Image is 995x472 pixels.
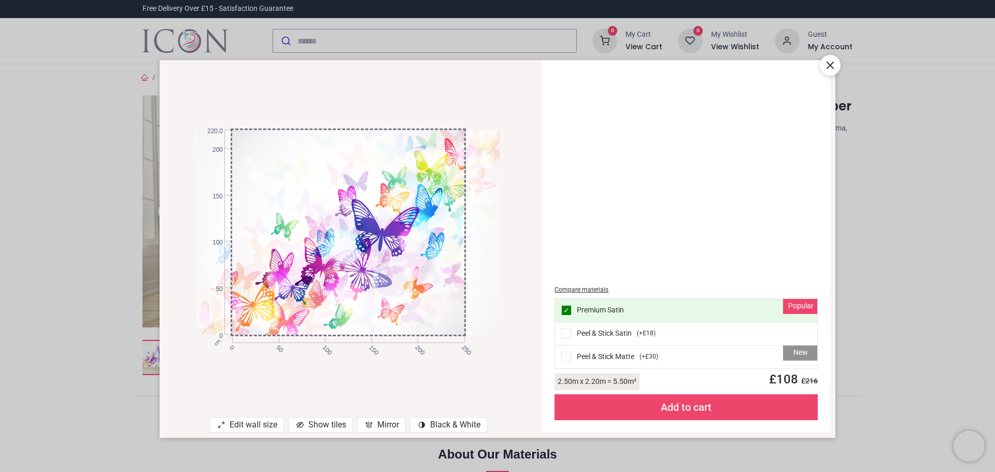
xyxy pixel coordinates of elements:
[460,344,466,350] span: 250
[555,322,817,346] div: Peel & Stick Satin
[367,344,374,350] span: 150
[203,332,223,340] span: 0
[954,431,985,462] iframe: Brevo live chat
[783,346,817,361] div: New
[555,346,817,368] div: Peel & Stick Matte
[410,417,487,433] div: Black & White
[203,146,223,154] span: 200
[639,352,658,361] span: ( +£30 )
[555,373,639,390] div: 2.50 m x 2.20 m = 5.50 m²
[320,344,327,350] span: 100
[555,299,817,322] div: Premium Satin
[274,344,281,350] span: 50
[203,127,223,136] span: 220.0
[203,285,223,294] span: 50
[555,285,818,294] div: Compare materials
[763,372,818,387] span: £ 108
[783,299,817,314] div: Popular
[228,344,234,350] span: 0
[288,417,353,433] div: Show tiles
[203,238,223,247] span: 100
[209,417,284,433] div: Edit wall size
[555,394,818,420] div: Add to cart
[213,338,222,347] span: cm
[637,329,656,338] span: ( +£18 )
[203,192,223,201] span: 150
[563,307,570,314] span: ✓
[357,417,406,433] div: Mirror
[798,377,818,385] span: £ 216
[413,344,420,350] span: 200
